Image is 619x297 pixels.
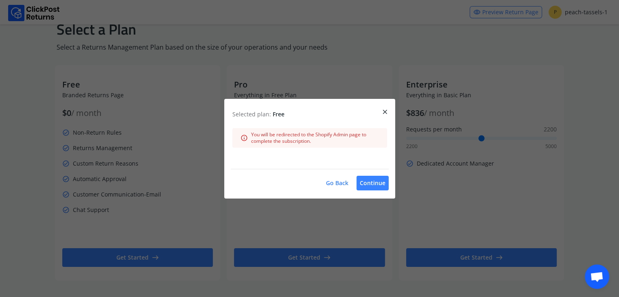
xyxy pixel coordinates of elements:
span: Free [273,110,284,118]
button: Go Back [323,176,352,190]
span: info [241,132,248,144]
span: You will be redirected to the Shopify Admin page to complete the subscription. [251,131,379,144]
button: Continue [357,176,389,190]
span: close [381,106,389,118]
button: close [375,107,395,117]
div: Open chat [585,264,609,289]
p: Selected plan: [232,110,387,118]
